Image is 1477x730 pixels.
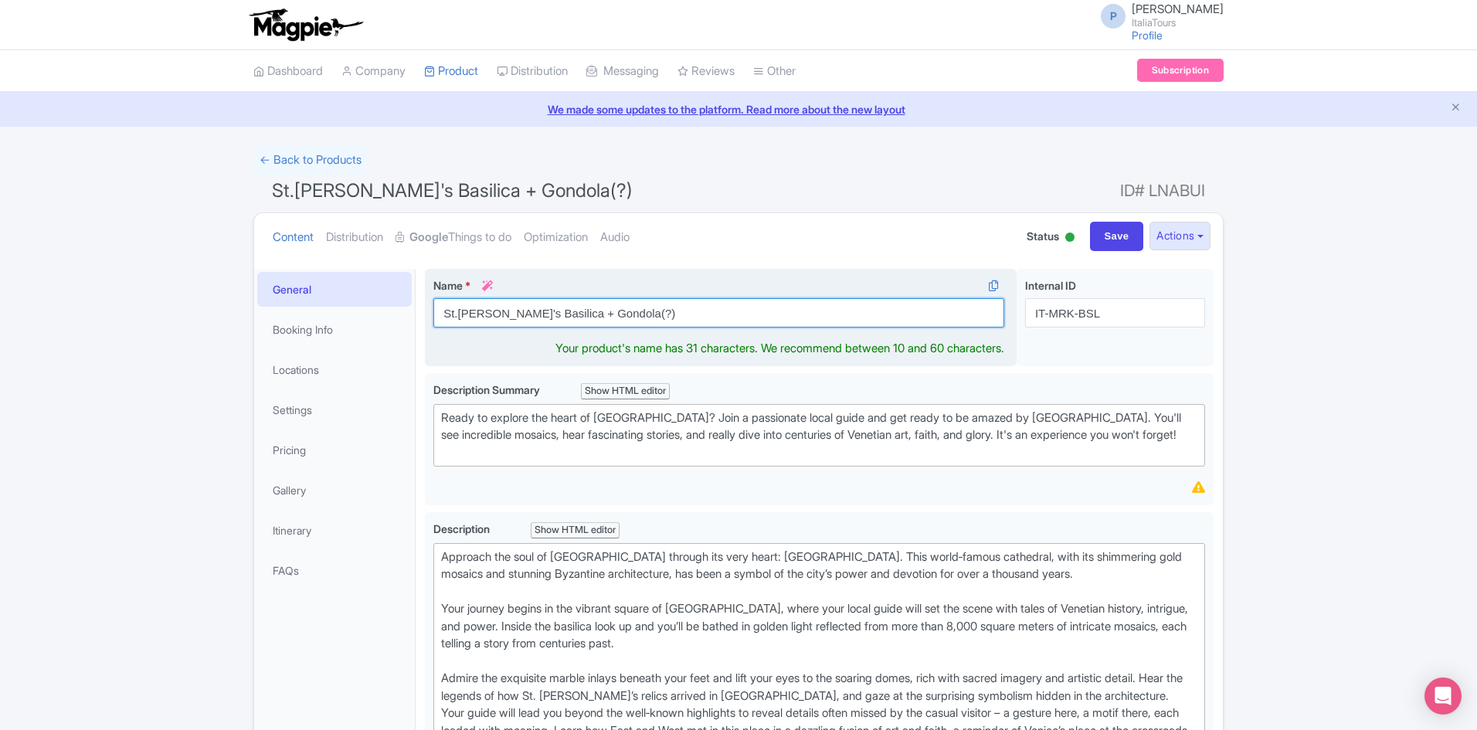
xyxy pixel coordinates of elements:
a: Gallery [257,473,412,508]
span: Description [433,522,492,535]
a: GoogleThings to do [396,213,511,262]
a: Content [273,213,314,262]
span: P [1101,4,1126,29]
span: Internal ID [1025,279,1076,292]
a: Locations [257,352,412,387]
a: Settings [257,392,412,427]
a: P [PERSON_NAME] ItaliaTours [1092,3,1224,28]
a: Booking Info [257,312,412,347]
small: ItaliaTours [1132,18,1224,28]
span: Status [1027,228,1059,244]
div: Show HTML editor [581,383,670,399]
a: FAQs [257,553,412,588]
a: Other [753,50,796,93]
a: Audio [600,213,630,262]
strong: Google [409,229,448,246]
a: Profile [1132,29,1163,42]
div: Show HTML editor [531,522,620,538]
a: ← Back to Products [253,145,368,175]
img: logo-ab69f6fb50320c5b225c76a69d11143b.png [246,8,365,42]
div: Ready to explore the heart of [GEOGRAPHIC_DATA]? Join a passionate local guide and get ready to b... [441,409,1197,462]
a: Reviews [677,50,735,93]
a: We made some updates to the platform. Read more about the new layout [9,101,1468,117]
a: Itinerary [257,513,412,548]
div: Open Intercom Messenger [1424,677,1462,715]
div: Active [1062,226,1078,250]
a: Optimization [524,213,588,262]
span: Description Summary [433,383,542,396]
button: Close announcement [1450,100,1462,117]
div: Your product's name has 31 characters. We recommend between 10 and 60 characters. [555,340,1004,358]
span: Name [433,279,463,292]
span: St.[PERSON_NAME]'s Basilica + Gondola(?) [272,179,633,202]
button: Actions [1149,222,1210,250]
a: Distribution [326,213,383,262]
a: Distribution [497,50,568,93]
a: General [257,272,412,307]
a: Messaging [586,50,659,93]
a: Pricing [257,433,412,467]
span: ID# LNABUI [1120,175,1205,206]
span: [PERSON_NAME] [1132,2,1224,16]
input: Save [1090,222,1144,251]
a: Company [341,50,406,93]
a: Dashboard [253,50,323,93]
a: Product [424,50,478,93]
a: Subscription [1137,59,1224,82]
